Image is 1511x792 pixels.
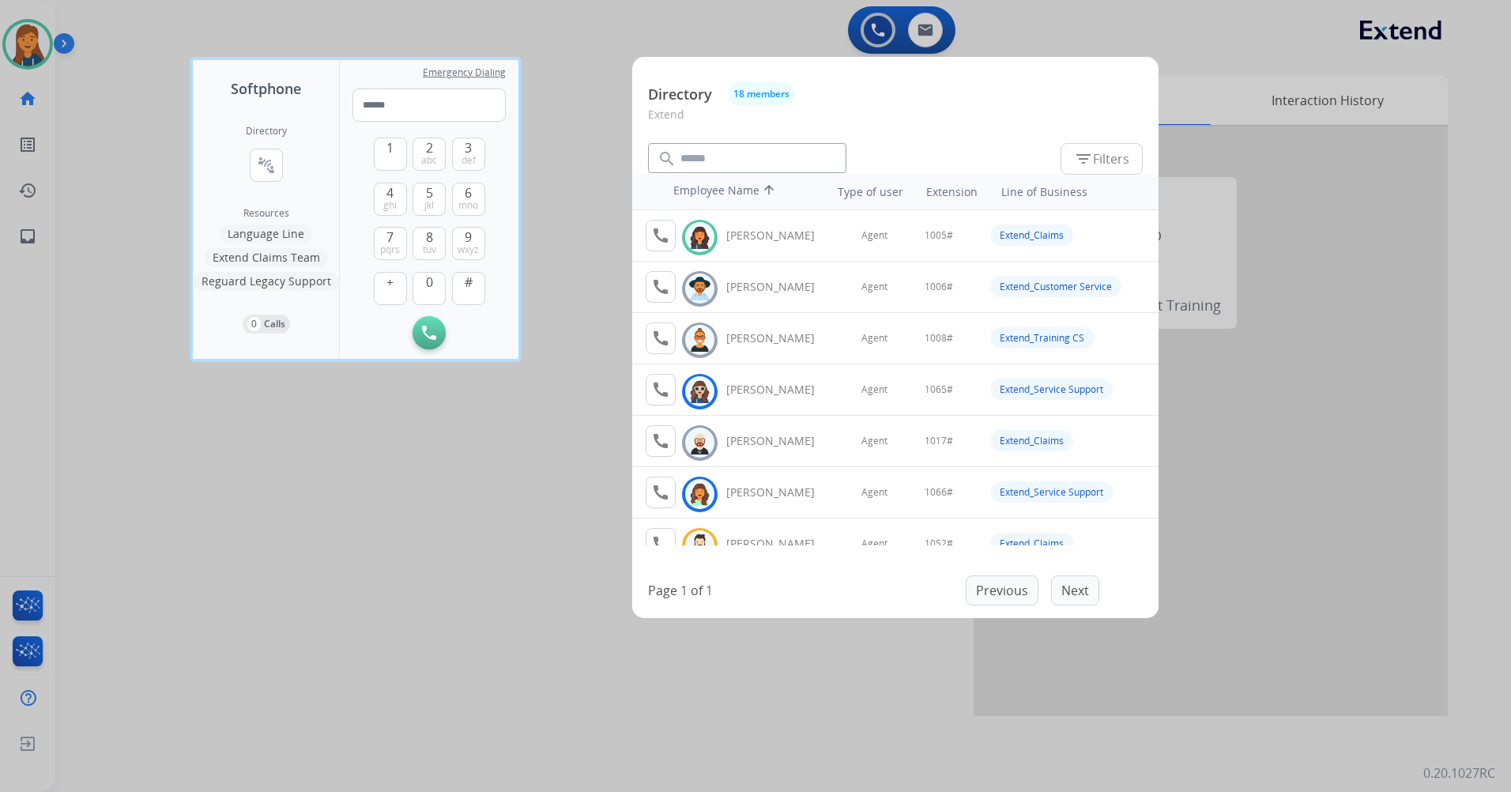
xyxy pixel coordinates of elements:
[1423,764,1495,783] p: 0.20.1027RC
[658,149,676,168] mat-icon: search
[423,66,506,79] span: Emergency Dialing
[452,272,485,305] button: #
[990,481,1113,503] div: Extend_Service Support
[374,183,407,216] button: 4ghi
[759,183,778,202] mat-icon: arrow_upward
[726,485,832,500] div: [PERSON_NAME]
[726,228,832,243] div: [PERSON_NAME]
[816,176,911,208] th: Type of user
[380,243,400,256] span: pqrs
[426,273,433,292] span: 0
[665,175,808,209] th: Employee Name
[925,332,953,345] span: 1008#
[413,138,446,171] button: 2abc
[374,272,407,305] button: +
[688,431,711,455] img: avatar
[925,486,953,499] span: 1066#
[918,176,985,208] th: Extension
[925,537,953,550] span: 1052#
[651,277,670,296] mat-icon: call
[413,227,446,260] button: 8tuv
[648,84,712,105] p: Directory
[925,435,953,447] span: 1017#
[925,229,953,242] span: 1005#
[257,156,276,175] mat-icon: connect_without_contact
[243,315,290,334] button: 0Calls
[648,581,677,600] p: Page
[386,183,394,202] span: 4
[462,154,476,167] span: def
[651,226,670,245] mat-icon: call
[990,533,1073,554] div: Extend_Claims
[220,224,312,243] button: Language Line
[465,138,472,157] span: 3
[231,77,301,100] span: Softphone
[990,430,1073,451] div: Extend_Claims
[458,199,478,212] span: mno
[861,332,887,345] span: Agent
[648,106,1143,135] p: Extend
[651,534,670,553] mat-icon: call
[386,138,394,157] span: 1
[458,243,479,256] span: wxyz
[426,138,433,157] span: 2
[651,483,670,502] mat-icon: call
[452,138,485,171] button: 3def
[247,317,261,331] p: 0
[726,330,832,346] div: [PERSON_NAME]
[861,486,887,499] span: Agent
[465,183,472,202] span: 6
[688,534,711,558] img: avatar
[386,228,394,247] span: 7
[383,199,397,212] span: ghi
[861,383,887,396] span: Agent
[452,183,485,216] button: 6mno
[421,154,437,167] span: abc
[374,138,407,171] button: 1
[993,176,1151,208] th: Line of Business
[861,281,887,293] span: Agent
[422,326,436,340] img: call-button
[386,273,394,292] span: +
[452,227,485,260] button: 9wxyz
[1074,149,1093,168] mat-icon: filter_list
[861,229,887,242] span: Agent
[205,248,328,267] button: Extend Claims Team
[651,329,670,348] mat-icon: call
[726,382,832,398] div: [PERSON_NAME]
[688,379,711,404] img: avatar
[691,581,703,600] p: of
[925,281,953,293] span: 1006#
[426,228,433,247] span: 8
[423,243,436,256] span: tuv
[728,82,795,106] button: 18 members
[726,279,832,295] div: [PERSON_NAME]
[688,482,711,507] img: avatar
[861,537,887,550] span: Agent
[413,272,446,305] button: 0
[651,432,670,451] mat-icon: call
[1074,149,1129,168] span: Filters
[990,276,1121,297] div: Extend_Customer Service
[726,433,832,449] div: [PERSON_NAME]
[1061,143,1143,175] button: Filters
[688,225,711,250] img: avatar
[990,224,1073,246] div: Extend_Claims
[194,272,339,291] button: Reguard Legacy Support
[465,273,473,292] span: #
[726,536,832,552] div: [PERSON_NAME]
[426,183,433,202] span: 5
[990,327,1094,349] div: Extend_Training CS
[413,183,446,216] button: 5jkl
[925,383,953,396] span: 1065#
[465,228,472,247] span: 9
[264,317,285,331] p: Calls
[990,379,1113,400] div: Extend_Service Support
[246,125,287,138] h2: Directory
[688,277,711,301] img: avatar
[688,328,711,353] img: avatar
[861,435,887,447] span: Agent
[243,207,289,220] span: Resources
[651,380,670,399] mat-icon: call
[374,227,407,260] button: 7pqrs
